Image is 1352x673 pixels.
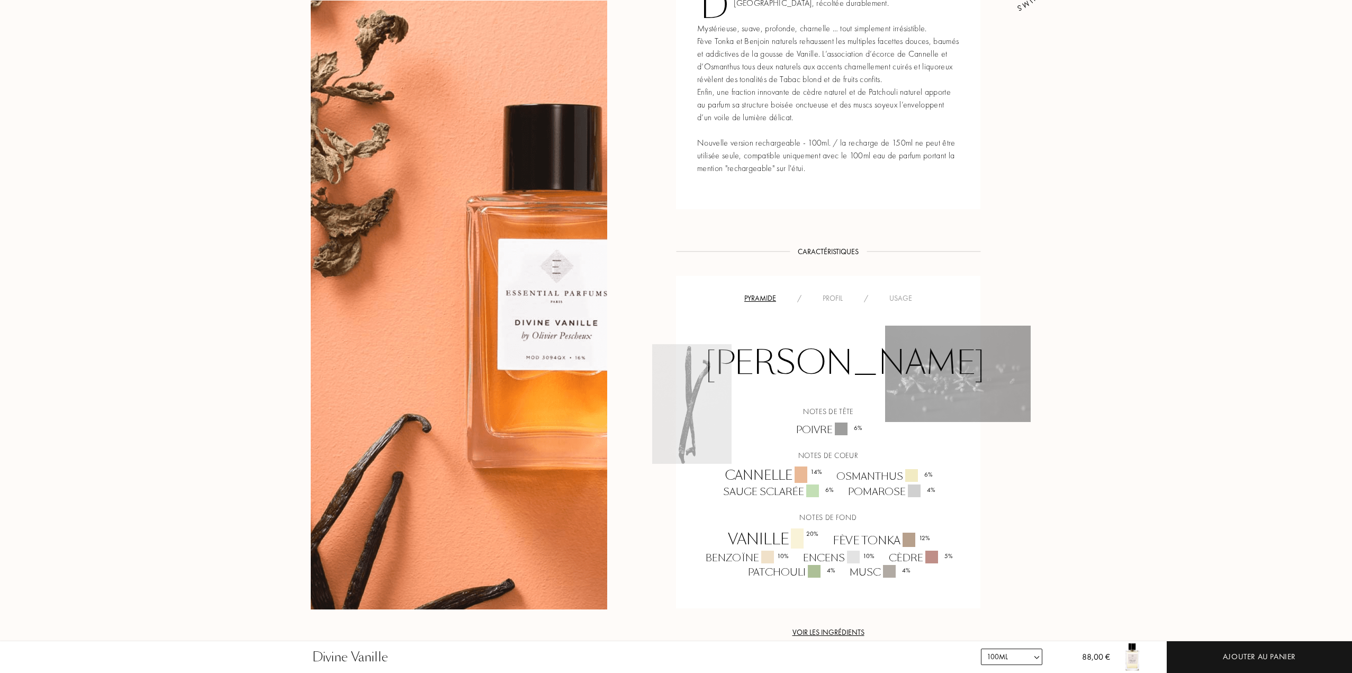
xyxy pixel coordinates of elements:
div: Divine Vanille [312,648,388,667]
div: 6 % [825,485,834,495]
div: / [787,293,812,304]
div: 10 % [863,551,875,561]
div: Encens [795,551,881,565]
div: Osmanthus [828,469,939,483]
div: Patchouli [740,565,842,579]
div: Vanille [720,528,825,551]
div: 6 % [854,423,862,433]
div: Musc [842,565,917,579]
div: Pyramide [734,293,787,304]
div: Ajouter au panier [1223,651,1296,663]
div: Voir les ingrédients [676,627,980,638]
div: 6 % [924,470,933,479]
div: 10 % [777,551,789,561]
img: Divine Vanille [1116,641,1148,673]
img: arrow.png [1033,653,1041,661]
div: Notes de fond [684,512,972,523]
div: Notes de coeur [684,450,972,461]
div: 4 % [827,566,835,575]
div: 4 % [902,566,911,575]
div: Notes de tête [684,406,972,417]
div: Pomarose [840,484,942,499]
div: [PERSON_NAME] [684,339,972,393]
div: 88,00 € [1065,651,1110,673]
div: Benzoïne [698,551,795,565]
div: 20 % [806,529,818,539]
div: 14 % [810,467,822,477]
div: Sauge sclarée [715,484,840,499]
div: 5 % [944,551,953,561]
div: 4 % [927,485,935,495]
div: 12 % [919,533,930,543]
img: QBHDNPARD2OGQ_2.png [652,344,732,464]
div: / [853,293,879,304]
div: Usage [879,293,923,304]
div: Cannelle [717,466,828,485]
img: QBHDNPARD2OGQ_1.png [885,326,1031,422]
div: Poivre [788,423,869,437]
div: Profil [812,293,853,304]
div: Fève tonka [825,533,936,549]
div: Cèdre [881,551,959,565]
